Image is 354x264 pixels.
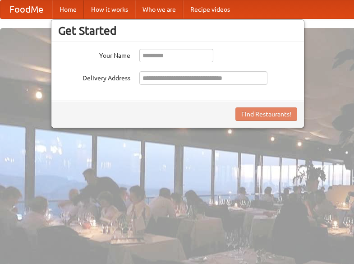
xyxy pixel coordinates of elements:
[183,0,237,19] a: Recipe videos
[84,0,135,19] a: How it works
[135,0,183,19] a: Who we are
[235,107,297,121] button: Find Restaurants!
[58,71,130,83] label: Delivery Address
[58,24,297,37] h3: Get Started
[52,0,84,19] a: Home
[58,49,130,60] label: Your Name
[0,0,52,19] a: FoodMe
